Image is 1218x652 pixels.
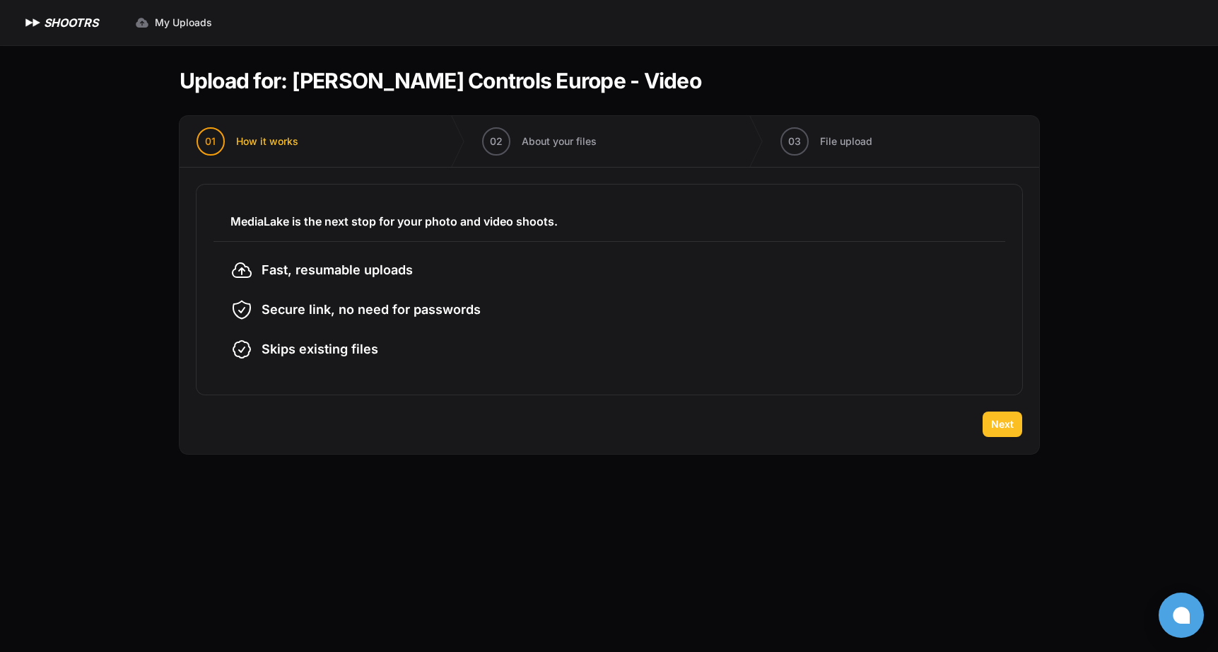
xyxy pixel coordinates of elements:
[788,134,801,149] span: 03
[522,134,597,149] span: About your files
[262,300,481,320] span: Secure link, no need for passwords
[262,339,378,359] span: Skips existing files
[983,412,1022,437] button: Next
[205,134,216,149] span: 01
[236,134,298,149] span: How it works
[465,116,614,167] button: 02 About your files
[180,116,315,167] button: 01 How it works
[763,116,889,167] button: 03 File upload
[820,134,872,149] span: File upload
[127,10,221,35] a: My Uploads
[180,68,701,93] h1: Upload for: [PERSON_NAME] Controls Europe - Video
[23,14,98,31] a: SHOOTRS SHOOTRS
[230,213,988,230] h3: MediaLake is the next stop for your photo and video shoots.
[490,134,503,149] span: 02
[262,260,413,280] span: Fast, resumable uploads
[155,16,212,30] span: My Uploads
[23,14,44,31] img: SHOOTRS
[991,417,1014,431] span: Next
[44,14,98,31] h1: SHOOTRS
[1159,593,1204,638] button: Open chat window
